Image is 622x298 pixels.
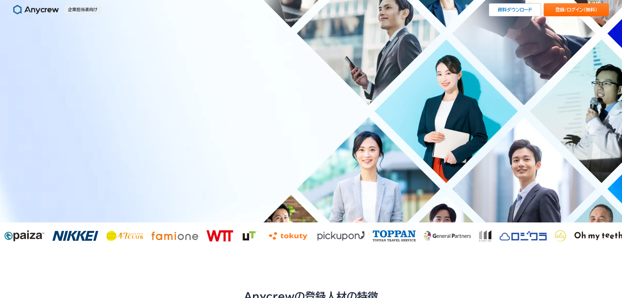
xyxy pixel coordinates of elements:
[554,230,566,241] img: alu
[64,6,102,14] p: 企業担当者向け
[13,5,59,15] img: Anycrew
[241,230,259,241] img: ut
[544,3,609,16] a: 登録/ログイン（無料）
[206,230,233,241] img: wtt
[489,3,541,16] a: 資料ダウンロード
[479,230,491,241] img: ロジクラ
[317,230,364,241] img: pickupon
[4,230,44,241] img: paiza
[372,230,416,241] img: toppan
[106,231,143,241] img: 47club
[151,230,198,241] img: famione
[52,231,98,241] img: nikkei
[583,8,597,12] span: （無料）
[499,230,547,241] img: General Partners
[266,230,309,241] img: tokuty
[423,230,471,241] img: m-out inc.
